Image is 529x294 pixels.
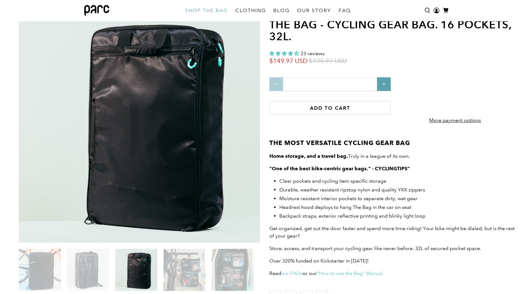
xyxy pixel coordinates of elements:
span: 4.65 stars [269,51,299,56]
a: OUR STORY [293,2,335,19]
img: Rear view of Parc cycling gear bag standing upright with backpack straps tucked away in a pocket ... [19,2,260,243]
strong: H [269,153,273,159]
img: parc bag logo [84,5,109,16]
strong: ome storage, and a travel bag. [273,153,348,159]
span: Over 320% funded on Kickstarter in [DATE]! [269,258,369,264]
a: CLOTHING [232,2,270,19]
span: Read or our [269,270,384,276]
span: Clear pockets and cycling item specific storage [279,178,386,184]
span: Truly in a league of its own. [273,153,410,159]
strong: THE MOST VERSATILE CYCLING GEAR BAG [269,139,410,147]
span: Add to cart [310,105,350,111]
span: $149.97 USD [269,57,307,65]
a: More payment options [407,112,504,132]
strong: "One of the best bike-centric gear bags." - CYCLINGTIPS" [269,166,410,171]
span: 23 reviews [301,51,325,56]
h1: THE BAG - cycling gear bag. 16 pockets, 32L. [269,19,520,43]
span: Headrest hood deploys to hang The Bag in the car on seat [279,204,411,210]
a: our FAQs [281,270,303,276]
span: Store, access, and transport your cycling gear like never before. 32L of secured pocket space. [269,245,481,251]
span: Get organized, get out the door faster and spend more time riding! Your bike might be dialed, but... [269,225,515,239]
button: Add to cart [269,101,391,115]
a: "How to use the Bag" Manual. [317,270,384,276]
a: FAQ [335,2,355,19]
span: Moisture resistant interior pockets to separate dirty, wet gear [279,195,418,201]
span: Durable, weather resistant ripstop nylon and quality YKK zippers [279,187,425,193]
span: Backpack straps, exterior reflective printing and blinky light loop [279,213,425,219]
a: SHOP THE BAG [181,2,232,19]
a: BLOG [270,2,293,19]
span: $179.97 USD [309,57,347,65]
